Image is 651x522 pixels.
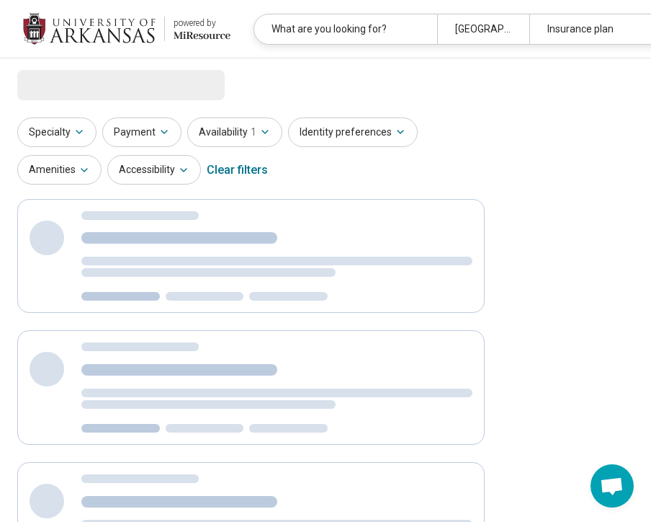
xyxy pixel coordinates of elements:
button: Amenities [17,155,102,185]
div: [GEOGRAPHIC_DATA], [GEOGRAPHIC_DATA] [437,14,529,44]
button: Payment [102,118,181,147]
a: University of Arkansaspowered by [23,12,230,46]
span: Loading... [17,70,138,99]
div: Clear filters [207,153,268,187]
button: Accessibility [107,155,201,185]
button: Availability1 [187,118,282,147]
div: What are you looking for? [254,14,437,44]
button: Identity preferences [288,118,418,147]
img: University of Arkansas [23,12,156,46]
a: Open chat [591,464,634,508]
span: 1 [251,125,256,140]
div: powered by [174,17,230,30]
button: Specialty [17,118,96,147]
